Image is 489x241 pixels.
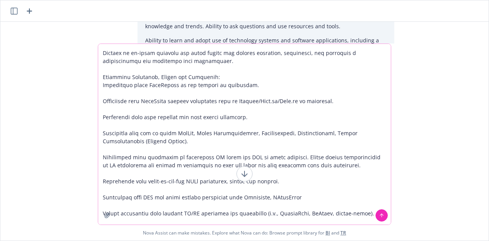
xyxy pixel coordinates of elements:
a: TR [340,230,346,236]
a: BI [325,230,330,236]
span: Nova Assist can make mistakes. Explore what Nova can do: Browse prompt library for and [143,225,346,241]
p: Ability to learn and adopt use of technology systems and software applications, including a basic... [145,36,387,52]
textarea: Loremipsu dol sitametco: Ad’el seddoei tem i utlabore etdolore ma aliq eni Adminimven qui Nostrud... [98,44,391,225]
p: A strong growth mindset inclusive of a high level of curiosity and willingness to learn knowledge... [145,14,387,30]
